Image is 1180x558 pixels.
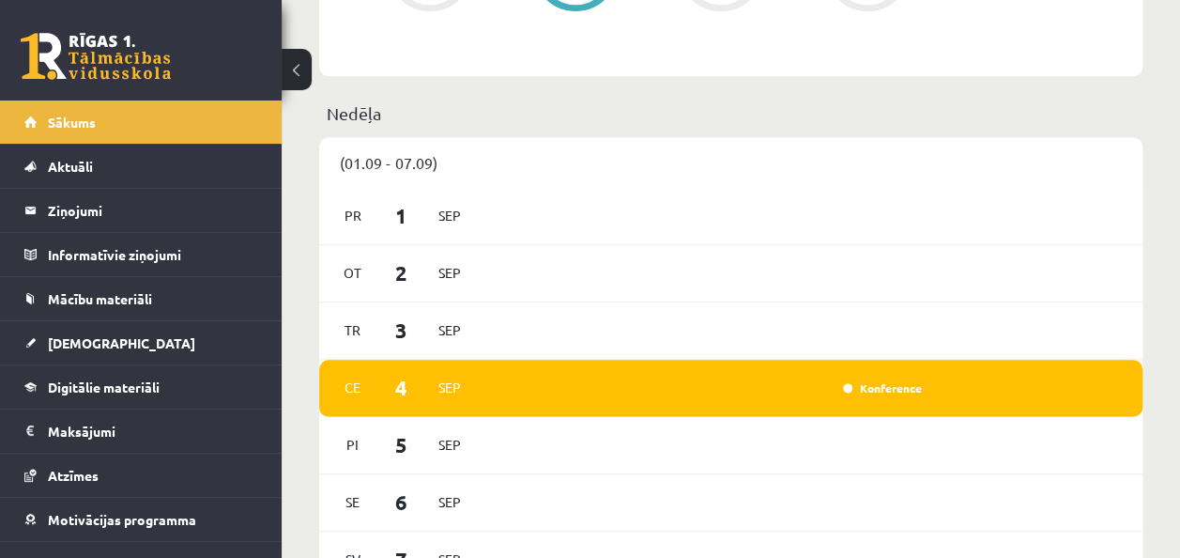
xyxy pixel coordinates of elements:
span: 4 [373,372,431,403]
div: (01.09 - 07.09) [319,137,1142,188]
span: Sep [430,430,469,459]
a: Aktuāli [24,145,258,188]
span: Ce [333,373,373,402]
span: 6 [373,487,431,518]
span: 1 [373,200,431,231]
span: Sep [430,258,469,287]
a: Konference [843,380,922,395]
span: Mācību materiāli [48,290,152,307]
span: Tr [333,316,373,345]
a: Atzīmes [24,454,258,497]
a: Motivācijas programma [24,498,258,541]
span: Ot [333,258,373,287]
legend: Ziņojumi [48,189,258,232]
span: Digitālie materiāli [48,379,160,395]
a: Digitālie materiāli [24,365,258,409]
span: Pr [333,201,373,230]
span: Aktuāli [48,158,93,175]
span: Se [333,488,373,517]
a: [DEMOGRAPHIC_DATA] [24,321,258,364]
span: Sep [430,201,469,230]
p: Nedēļa [327,101,1135,126]
a: Informatīvie ziņojumi [24,233,258,276]
a: Maksājumi [24,410,258,453]
span: Motivācijas programma [48,511,196,528]
a: Sākums [24,101,258,144]
span: Pi [333,430,373,459]
legend: Informatīvie ziņojumi [48,233,258,276]
span: Sep [430,373,469,402]
span: Sep [430,488,469,517]
a: Mācību materiāli [24,277,258,320]
a: Rīgas 1. Tālmācības vidusskola [21,33,171,80]
span: 5 [373,429,431,460]
span: 3 [373,315,431,346]
span: Atzīmes [48,467,99,484]
span: [DEMOGRAPHIC_DATA] [48,334,195,351]
span: Sep [430,316,469,345]
legend: Maksājumi [48,410,258,453]
span: 2 [373,257,431,288]
a: Ziņojumi [24,189,258,232]
span: Sākums [48,114,96,131]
